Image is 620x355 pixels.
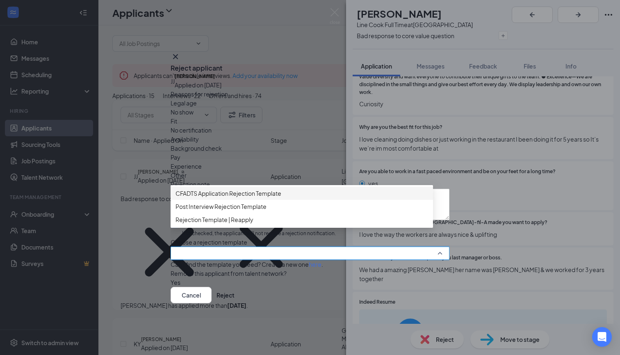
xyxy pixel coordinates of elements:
span: Experience [171,162,202,171]
a: here [309,261,321,268]
span: Pay [171,153,180,162]
button: Close [171,52,180,62]
span: Yes [171,278,180,287]
h5: [PERSON_NAME] [175,73,215,80]
span: CFADTS Application Rejection Template [176,189,281,198]
span: No show [171,108,194,117]
div: JJ [171,77,175,86]
span: Post Interview Rejection Template [176,202,267,211]
span: Can't find the template you need? Create a new one . [171,261,323,268]
button: Reject [217,287,235,303]
h3: Reject applicant [171,64,222,73]
span: No certification [171,126,212,135]
span: Background check [171,144,222,153]
span: Other [171,171,187,180]
span: Rejection note [171,181,210,188]
span: Choose a rejection template [171,238,247,246]
div: Applied on [DATE] [175,80,221,89]
span: Availability [171,135,199,144]
span: Fit [171,117,177,126]
span: Remove this applicant from talent network? [171,270,287,277]
span: Rejection Template | Reapply [176,215,253,224]
button: Cancel [171,287,212,303]
span: Legal age [171,98,197,108]
svg: Cross [171,52,180,62]
span: Reasons for rejection [171,90,228,98]
div: Open Intercom Messenger [592,327,612,347]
